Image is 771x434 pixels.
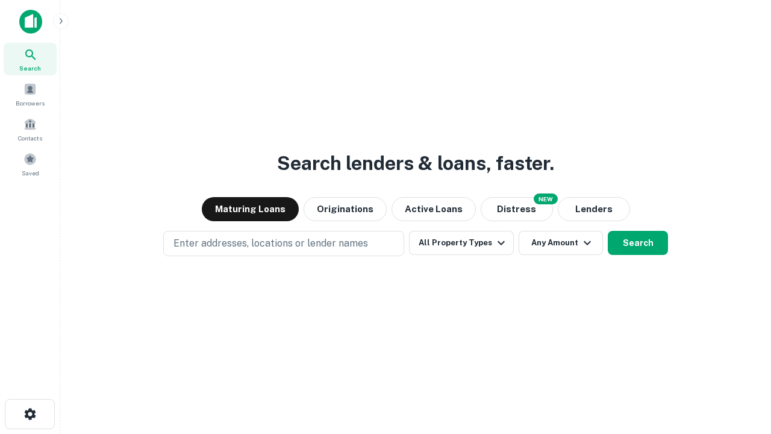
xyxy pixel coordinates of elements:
[4,148,57,180] a: Saved
[519,231,603,255] button: Any Amount
[481,197,553,221] button: Search distressed loans with lien and other non-mortgage details.
[558,197,630,221] button: Lenders
[16,98,45,108] span: Borrowers
[202,197,299,221] button: Maturing Loans
[392,197,476,221] button: Active Loans
[277,149,554,178] h3: Search lenders & loans, faster.
[18,133,42,143] span: Contacts
[608,231,668,255] button: Search
[22,168,39,178] span: Saved
[4,43,57,75] a: Search
[173,236,368,251] p: Enter addresses, locations or lender names
[534,193,558,204] div: NEW
[711,338,771,395] iframe: Chat Widget
[304,197,387,221] button: Originations
[19,63,41,73] span: Search
[4,78,57,110] a: Borrowers
[19,10,42,34] img: capitalize-icon.png
[4,113,57,145] a: Contacts
[409,231,514,255] button: All Property Types
[163,231,404,256] button: Enter addresses, locations or lender names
